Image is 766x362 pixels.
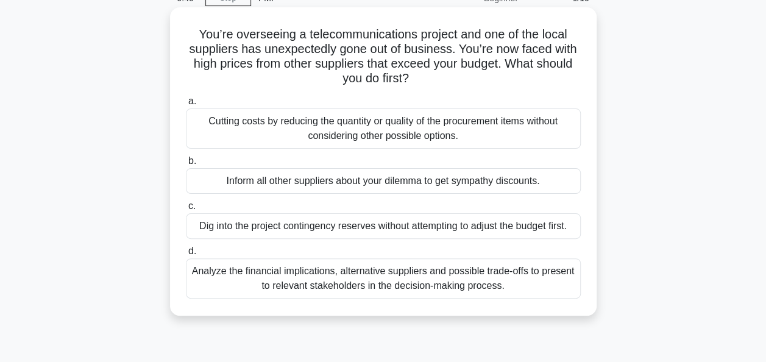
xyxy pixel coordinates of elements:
[188,246,196,256] span: d.
[186,168,581,194] div: Inform all other suppliers about your dilemma to get sympathy discounts.
[188,96,196,106] span: a.
[188,155,196,166] span: b.
[185,27,582,87] h5: You’re overseeing a telecommunications project and one of the local suppliers has unexpectedly go...
[186,213,581,239] div: Dig into the project contingency reserves without attempting to adjust the budget first.
[186,108,581,149] div: Cutting costs by reducing the quantity or quality of the procurement items without considering ot...
[186,258,581,299] div: Analyze the financial implications, alternative suppliers and possible trade-offs to present to r...
[188,201,196,211] span: c.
